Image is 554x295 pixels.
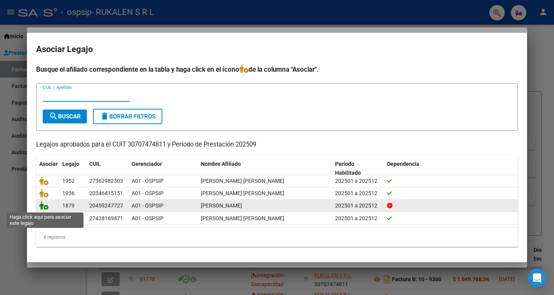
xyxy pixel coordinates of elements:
[36,156,59,181] datatable-header-cell: Asociar
[89,161,101,167] span: CUIL
[335,177,381,185] div: 202501 a 202512
[59,156,86,181] datatable-header-cell: Legajo
[132,215,164,221] span: A01 - OSPSIP
[89,201,123,210] div: 20459247727
[36,140,518,150] p: Legajos aprobados para el CUIT 30707474811 y Período de Prestación 202509
[335,161,361,176] span: Periodo Habilitado
[36,42,518,57] h2: Asociar Legajo
[201,190,284,196] span: FERNANDEZ TORRES LEANDRO MARTIN
[335,214,381,223] div: 202501 a 202512
[201,215,284,221] span: VERON ESMERALDA LUDMILA
[335,201,381,210] div: 202501 a 202512
[384,156,518,181] datatable-header-cell: Dependencia
[100,113,155,120] span: Borrar Filtros
[335,189,381,198] div: 202501 a 202512
[132,161,162,167] span: Gerenciador
[43,110,87,123] button: Buscar
[128,156,198,181] datatable-header-cell: Gerenciador
[62,190,75,196] span: 1936
[387,161,419,167] span: Dependencia
[132,178,164,184] span: A01 - OSPSIP
[201,202,242,209] span: FLOR LUCAS MATEO
[62,178,75,184] span: 1952
[49,113,81,120] span: Buscar
[132,190,164,196] span: A01 - OSPSIP
[93,109,162,124] button: Borrar Filtros
[49,111,58,121] mat-icon: search
[198,156,332,181] datatable-header-cell: Nombre Afiliado
[332,156,384,181] datatable-header-cell: Periodo Habilitado
[100,111,109,121] mat-icon: delete
[528,269,546,287] div: Open Intercom Messenger
[89,214,123,223] div: 27428169471
[62,202,75,209] span: 1879
[36,64,518,74] h4: Busque el afiliado correspondiente en la tabla y haga click en el ícono de la columna "Asociar".
[86,156,128,181] datatable-header-cell: CUIL
[201,178,284,184] span: DOMINGUEZ NURIA BELEN
[132,202,164,209] span: A01 - OSPSIP
[62,161,79,167] span: Legajo
[39,161,58,167] span: Asociar
[89,189,123,198] div: 20346415151
[201,161,241,167] span: Nombre Afiliado
[62,215,75,221] span: 1858
[36,228,518,247] div: 4 registros
[89,177,123,185] div: 27362982303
